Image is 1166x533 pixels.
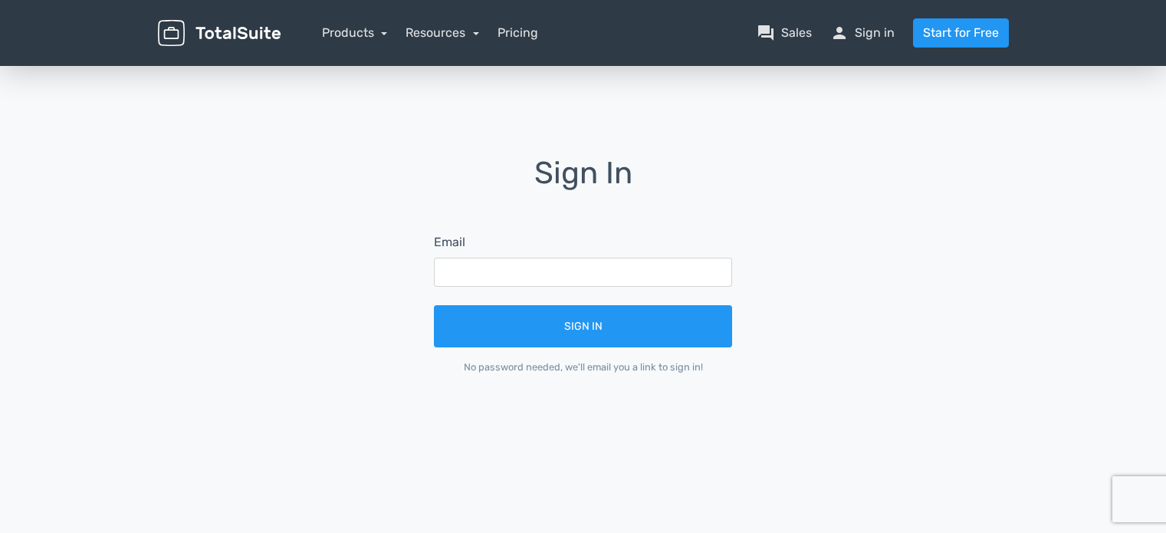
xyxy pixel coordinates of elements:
[434,360,732,374] div: No password needed, we'll email you a link to sign in!
[406,25,479,40] a: Resources
[158,20,281,47] img: TotalSuite for WordPress
[434,233,465,252] label: Email
[913,18,1009,48] a: Start for Free
[830,24,849,42] span: person
[757,24,812,42] a: question_answerSales
[322,25,388,40] a: Products
[757,24,775,42] span: question_answer
[434,305,732,347] button: Sign In
[830,24,895,42] a: personSign in
[412,156,754,212] h1: Sign In
[498,24,538,42] a: Pricing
